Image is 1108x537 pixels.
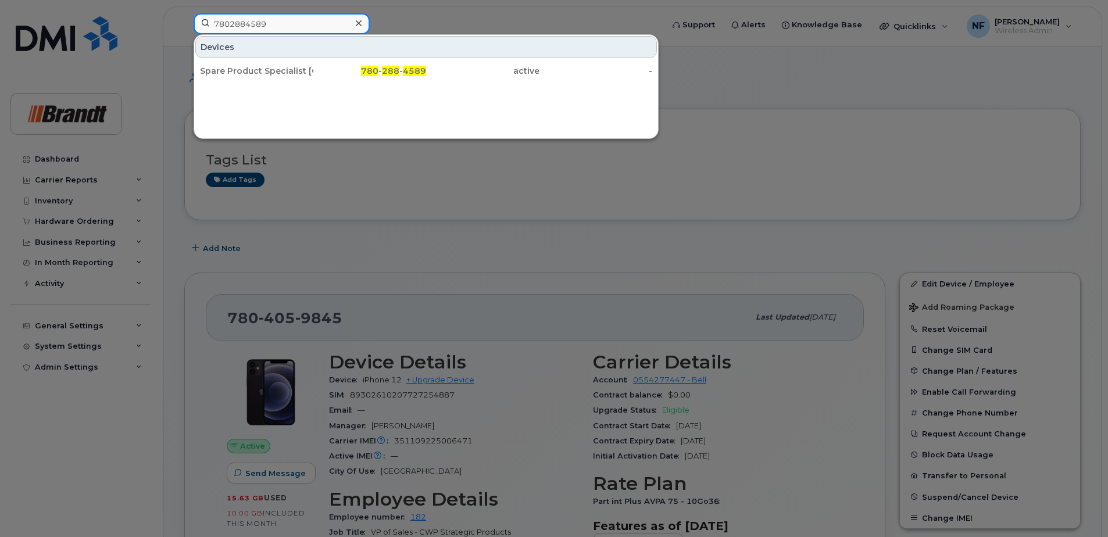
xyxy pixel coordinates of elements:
div: - - [313,65,427,77]
div: - [539,65,653,77]
span: 780 [361,66,378,76]
span: 4589 [403,66,426,76]
div: Devices [195,36,657,58]
div: Spare Product Specialist [GEOGRAPHIC_DATA] [200,65,313,77]
span: 288 [382,66,399,76]
a: Spare Product Specialist [GEOGRAPHIC_DATA]780-288-4589active- [195,60,657,81]
div: active [426,65,539,77]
